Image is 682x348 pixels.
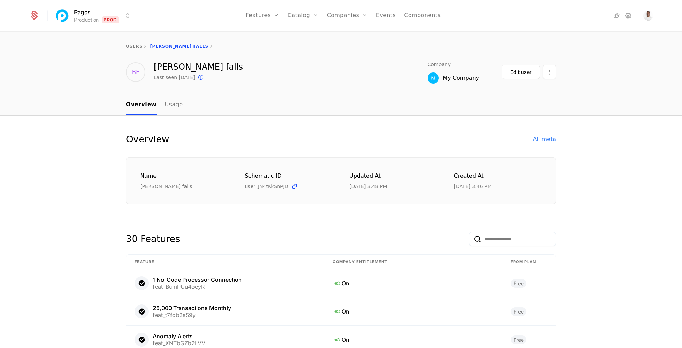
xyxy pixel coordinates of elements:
[140,183,228,190] div: [PERSON_NAME] falls
[245,183,288,190] span: user_JN4tKkSnPJD
[443,74,479,82] div: My Company
[126,44,142,49] a: users
[349,172,437,180] div: Updated at
[165,95,183,115] a: Usage
[502,255,556,269] th: From plan
[153,340,205,346] div: feat_XNTbGZb2LVV
[324,255,502,269] th: Company Entitlement
[74,8,91,16] span: Pagos
[333,279,494,288] div: On
[511,307,526,316] span: Free
[126,255,324,269] th: Feature
[428,72,482,84] a: My CompanyMy Company
[643,11,653,21] button: Open user button
[154,63,243,71] div: [PERSON_NAME] falls
[643,11,653,21] img: LJ Durante
[333,307,494,316] div: On
[613,11,621,20] a: Integrations
[126,95,157,115] a: Overview
[126,62,145,82] div: BF
[533,135,556,144] div: All meta
[126,95,556,115] nav: Main
[126,95,183,115] ul: Choose Sub Page
[102,16,119,23] span: Prod
[126,132,169,146] div: Overview
[511,279,526,288] span: Free
[349,183,387,190] div: 9/14/25, 3:48 PM
[154,74,195,81] div: Last seen [DATE]
[333,335,494,344] div: On
[454,183,492,190] div: 9/14/25, 3:46 PM
[543,65,556,79] button: Select action
[428,62,451,67] span: Company
[153,312,231,318] div: feat_t7fqb2sS9y
[153,277,242,283] div: 1 No-Code Processor Connection
[428,72,439,84] img: My Company
[502,65,540,79] button: Edit user
[140,172,228,180] div: Name
[56,8,132,23] button: Select environment
[74,16,99,23] div: Production
[153,333,205,339] div: Anomaly Alerts
[54,7,71,24] img: Pagos
[624,11,632,20] a: Settings
[511,335,526,344] span: Free
[510,69,531,76] div: Edit user
[245,172,333,180] div: Schematic ID
[454,172,542,180] div: Created at
[153,305,231,311] div: 25,000 Transactions Monthly
[126,232,180,246] div: 30 Features
[153,284,242,289] div: feat_BumPUu4oeyR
